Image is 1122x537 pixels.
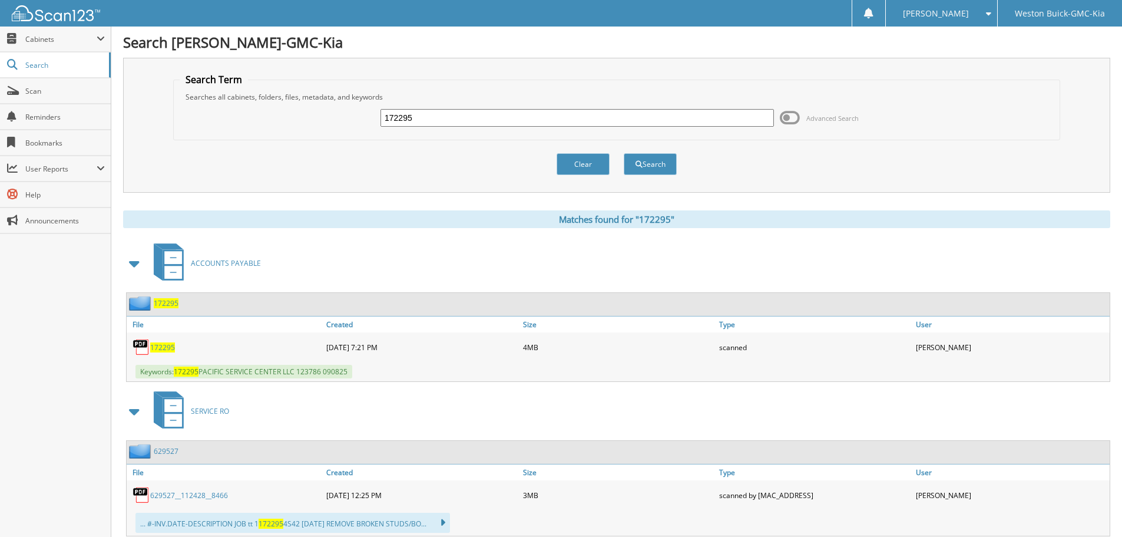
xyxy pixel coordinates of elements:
span: Search [25,60,103,70]
button: Search [624,153,677,175]
img: folder2.png [129,444,154,459]
div: [DATE] 7:21 PM [323,335,520,359]
span: Reminders [25,112,105,122]
span: [PERSON_NAME] [903,10,969,17]
img: scan123-logo-white.svg [12,5,100,21]
div: 4MB [520,335,717,359]
a: User [913,464,1110,480]
img: PDF.png [133,486,150,504]
span: Cabinets [25,34,97,44]
span: Bookmarks [25,138,105,148]
div: [PERSON_NAME] [913,335,1110,359]
a: File [127,317,323,332]
a: 172295 [154,298,178,308]
a: Size [520,317,717,332]
a: Size [520,464,717,480]
span: ACCOUNTS PAYABLE [191,258,261,268]
span: Scan [25,86,105,96]
a: Created [323,464,520,480]
a: Created [323,317,520,332]
a: SERVICE RO [147,388,229,434]
iframe: Chat Widget [1063,480,1122,537]
div: [PERSON_NAME] [913,483,1110,507]
a: ACCOUNTS PAYABLE [147,240,261,286]
span: 172295 [259,519,283,529]
a: 629527__112428__8466 [150,490,228,500]
div: scanned [716,335,913,359]
a: User [913,317,1110,332]
span: SERVICE RO [191,406,229,416]
img: PDF.png [133,338,150,356]
span: Announcements [25,216,105,226]
a: 172295 [150,342,175,352]
div: Searches all cabinets, folders, files, metadata, and keywords [180,92,1054,102]
div: scanned by [MAC_ADDRESS] [716,483,913,507]
div: Matches found for "172295" [123,210,1110,228]
div: 3MB [520,483,717,507]
div: ... #-INV.DATE-DESCRIPTION JOB tt 1 4S42 [DATE] REMOVE BROKEN STUDS/BO... [135,513,450,533]
img: folder2.png [129,296,154,311]
span: Keywords: PACIFIC SERVICE CENTER LLC 123786 090825 [135,365,352,378]
span: Advanced Search [806,114,859,123]
a: Type [716,317,913,332]
legend: Search Term [180,73,248,86]
a: File [127,464,323,480]
span: User Reports [25,164,97,174]
span: 172295 [174,367,198,377]
button: Clear [557,153,610,175]
a: 629527 [154,446,178,456]
span: Weston Buick-GMC-Kia [1015,10,1105,17]
a: Type [716,464,913,480]
span: Help [25,190,105,200]
h1: Search [PERSON_NAME]-GMC-Kia [123,32,1110,52]
div: [DATE] 12:25 PM [323,483,520,507]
